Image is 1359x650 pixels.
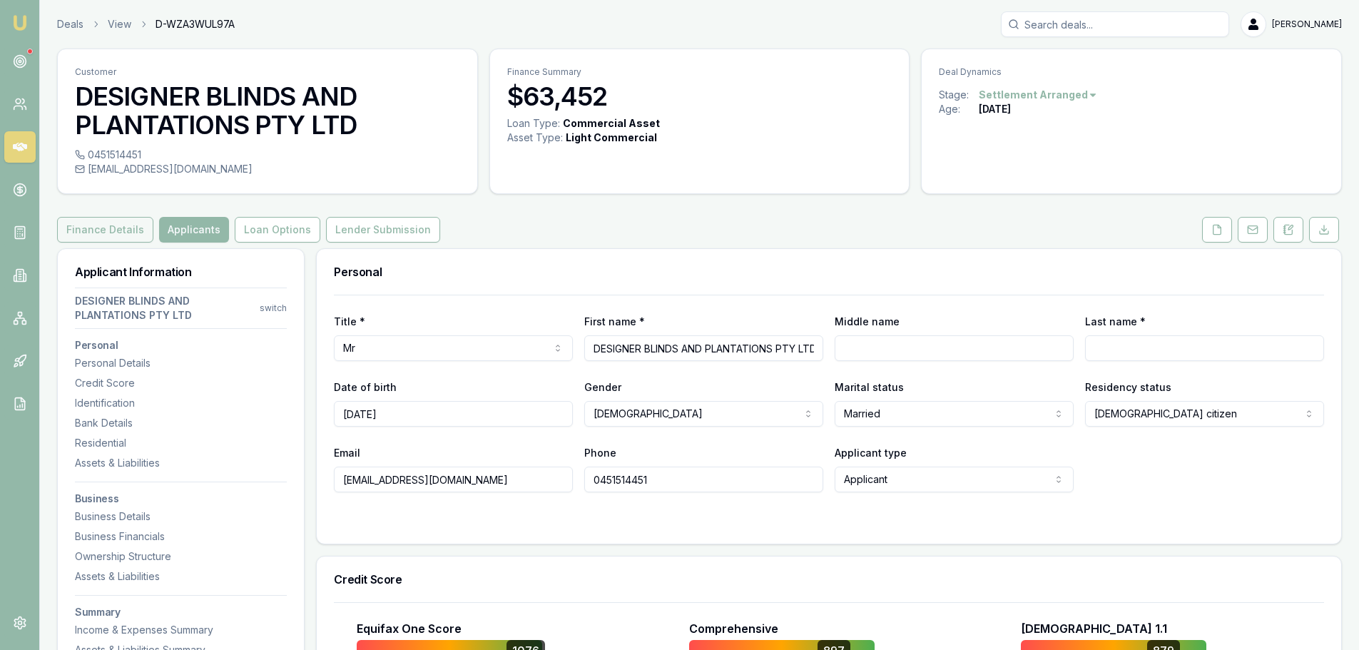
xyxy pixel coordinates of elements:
h3: Applicant Information [75,266,287,278]
h3: $63,452 [507,82,892,111]
div: Business Details [75,509,287,524]
p: Equifax One Score [357,620,462,637]
p: [DEMOGRAPHIC_DATA] 1.1 [1021,620,1167,637]
div: Asset Type : [507,131,563,145]
div: Light Commercial [566,131,657,145]
p: Deal Dynamics [939,66,1324,78]
a: Finance Details [57,217,156,243]
h3: Credit Score [334,574,1324,585]
nav: breadcrumb [57,17,235,31]
span: [PERSON_NAME] [1272,19,1342,30]
div: Bank Details [75,416,287,430]
label: Title * [334,315,365,327]
div: switch [260,303,287,314]
div: Commercial Asset [563,116,660,131]
label: Date of birth [334,381,397,393]
label: Applicant type [835,447,907,459]
div: Residential [75,436,287,450]
p: Finance Summary [507,66,892,78]
label: Phone [584,447,616,459]
div: [EMAIL_ADDRESS][DOMAIN_NAME] [75,162,460,176]
button: Lender Submission [326,217,440,243]
span: D-WZA3WUL97A [156,17,235,31]
a: Lender Submission [323,217,443,243]
div: Assets & Liabilities [75,456,287,470]
div: Credit Score [75,376,287,390]
button: Finance Details [57,217,153,243]
img: emu-icon-u.png [11,14,29,31]
input: 0431 234 567 [584,467,823,492]
div: 0451514451 [75,148,460,162]
div: Income & Expenses Summary [75,623,287,637]
label: Last name * [1085,315,1146,327]
h3: Business [75,494,287,504]
label: Residency status [1085,381,1171,393]
input: DD/MM/YYYY [334,401,573,427]
p: Comprehensive [689,620,778,637]
label: Email [334,447,360,459]
div: Personal Details [75,356,287,370]
div: Age: [939,102,979,116]
div: Ownership Structure [75,549,287,564]
div: [DATE] [979,102,1011,116]
a: View [108,17,131,31]
h3: Summary [75,607,287,617]
div: Identification [75,396,287,410]
h3: Personal [334,266,1324,278]
a: Loan Options [232,217,323,243]
label: Gender [584,381,621,393]
p: Customer [75,66,460,78]
h3: DESIGNER BLINDS AND PLANTATIONS PTY LTD [75,82,460,139]
a: Deals [57,17,83,31]
a: Applicants [156,217,232,243]
div: Assets & Liabilities [75,569,287,584]
button: Settlement Arranged [979,88,1098,102]
input: Search deals [1001,11,1229,37]
label: Middle name [835,315,900,327]
div: Loan Type: [507,116,560,131]
label: Marital status [835,381,904,393]
div: Stage: [939,88,979,102]
div: DESIGNER BLINDS AND PLANTATIONS PTY LTD [75,294,260,323]
h3: Personal [75,340,287,350]
div: Business Financials [75,529,287,544]
button: Applicants [159,217,229,243]
button: Loan Options [235,217,320,243]
label: First name * [584,315,645,327]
